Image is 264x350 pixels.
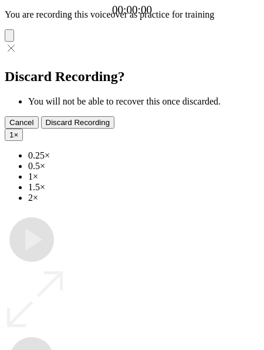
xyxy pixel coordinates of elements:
button: 1× [5,129,23,141]
li: 0.5× [28,161,259,171]
button: Discard Recording [41,116,115,129]
li: You will not be able to recover this once discarded. [28,96,259,107]
span: 1 [9,130,13,139]
p: You are recording this voiceover as practice for training [5,9,259,20]
li: 0.25× [28,150,259,161]
li: 1× [28,171,259,182]
li: 2× [28,193,259,203]
h2: Discard Recording? [5,69,259,85]
a: 00:00:00 [112,4,152,16]
li: 1.5× [28,182,259,193]
button: Cancel [5,116,39,129]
